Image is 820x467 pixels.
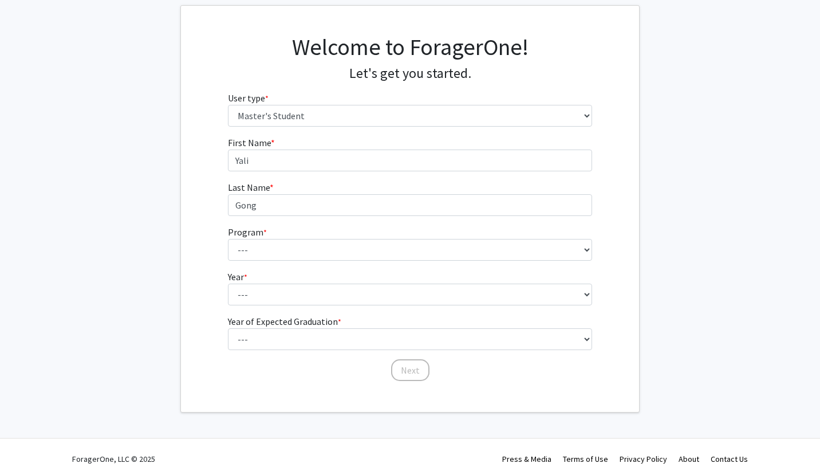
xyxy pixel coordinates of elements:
[711,454,748,464] a: Contact Us
[228,270,247,284] label: Year
[228,182,270,193] span: Last Name
[228,315,341,328] label: Year of Expected Graduation
[620,454,667,464] a: Privacy Policy
[228,91,269,105] label: User type
[563,454,608,464] a: Terms of Use
[228,137,271,148] span: First Name
[228,33,593,61] h1: Welcome to ForagerOne!
[679,454,699,464] a: About
[228,225,267,239] label: Program
[391,359,429,381] button: Next
[228,65,593,82] h4: Let's get you started.
[502,454,551,464] a: Press & Media
[9,415,49,458] iframe: Chat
